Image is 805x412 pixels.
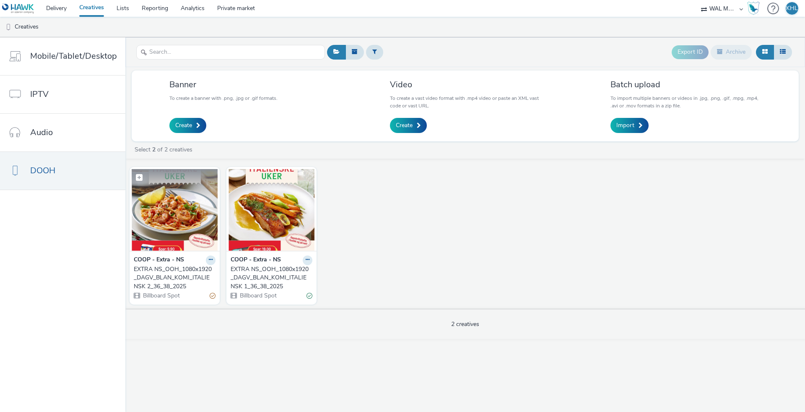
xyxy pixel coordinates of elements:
[175,121,192,130] span: Create
[672,45,709,59] button: Export ID
[610,94,761,110] p: To import multiple banners or videos in .jpg, .png, .gif, .mpg, .mp4, .avi or .mov formats in a z...
[390,79,540,90] h3: Video
[142,292,180,300] span: Billboard Spot
[136,45,325,60] input: Search...
[239,292,277,300] span: Billboard Spot
[4,23,13,31] img: dooh
[229,169,314,251] img: EXTRA NS_OOH_1080x1920_DAGV_BLAN_KOMI_ITALIENSK 1_36_38_2025 visual
[786,2,798,15] div: KHL
[747,2,760,15] img: Hawk Academy
[2,3,34,14] img: undefined Logo
[747,2,763,15] a: Hawk Academy
[30,164,55,177] span: DOOH
[306,292,312,300] div: Valid
[610,79,761,90] h3: Batch upload
[616,121,634,130] span: Import
[390,94,540,110] p: To create a vast video format with .mp4 video or paste an XML vast code or vast URL.
[210,292,216,300] div: Partially valid
[169,94,278,102] p: To create a banner with .png, .jpg or .gif formats.
[390,118,427,133] a: Create
[132,169,218,251] img: EXTRA NS_OOH_1080x1920_DAGV_BLAN_KOMI_ITALIENSK 2_36_38_2025 visual
[134,265,212,291] div: EXTRA NS_OOH_1080x1920_DAGV_BLAN_KOMI_ITALIENSK 2_36_38_2025
[134,146,196,154] a: Select of 2 creatives
[610,118,649,133] a: Import
[152,146,156,154] strong: 2
[30,126,53,138] span: Audio
[756,45,774,59] button: Grid
[169,79,278,90] h3: Banner
[231,265,312,291] a: EXTRA NS_OOH_1080x1920_DAGV_BLAN_KOMI_ITALIENSK 1_36_38_2025
[774,45,792,59] button: Table
[134,265,216,291] a: EXTRA NS_OOH_1080x1920_DAGV_BLAN_KOMI_ITALIENSK 2_36_38_2025
[30,50,117,62] span: Mobile/Tablet/Desktop
[231,256,281,265] strong: COOP - Extra - NS
[169,118,206,133] a: Create
[396,121,413,130] span: Create
[231,265,309,291] div: EXTRA NS_OOH_1080x1920_DAGV_BLAN_KOMI_ITALIENSK 1_36_38_2025
[30,88,49,100] span: IPTV
[451,320,479,328] span: 2 creatives
[134,256,184,265] strong: COOP - Extra - NS
[711,45,752,59] button: Archive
